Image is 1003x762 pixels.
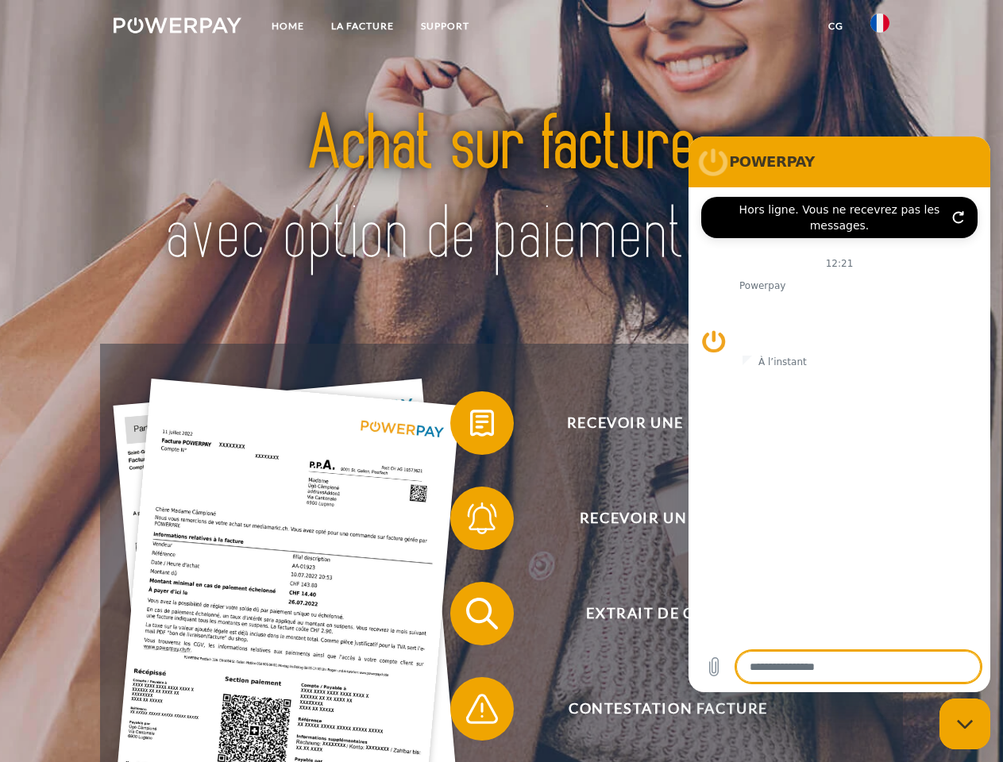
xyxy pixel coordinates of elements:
a: LA FACTURE [318,12,407,40]
img: title-powerpay_fr.svg [152,76,851,304]
iframe: Fenêtre de messagerie [689,137,990,692]
img: fr [870,13,889,33]
span: Recevoir une facture ? [473,391,862,455]
a: CG [815,12,857,40]
button: Recevoir une facture ? [450,391,863,455]
span: Extrait de compte [473,582,862,645]
img: logo-powerpay-white.svg [114,17,241,33]
span: Contestation Facture [473,677,862,741]
img: qb_bill.svg [462,403,502,443]
button: Recevoir un rappel? [450,487,863,550]
span: Recevoir un rappel? [473,487,862,550]
img: qb_warning.svg [462,689,502,729]
iframe: Bouton de lancement de la fenêtre de messagerie, conversation en cours [939,698,990,749]
button: Contestation Facture [450,677,863,741]
img: qb_bell.svg [462,498,502,538]
img: qb_search.svg [462,594,502,633]
a: Home [258,12,318,40]
button: Extrait de compte [450,582,863,645]
a: Support [407,12,483,40]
